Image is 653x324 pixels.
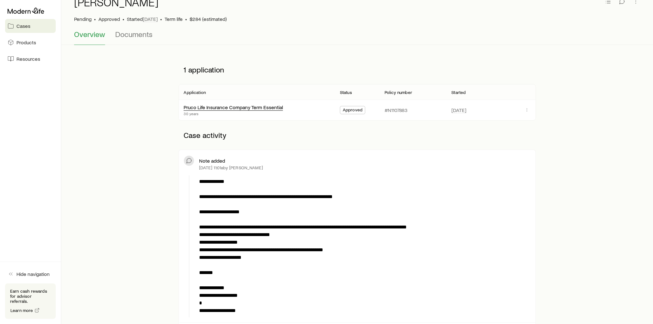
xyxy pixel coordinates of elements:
[98,16,120,22] span: Approved
[340,90,352,95] p: Status
[165,16,183,22] span: Term life
[452,90,466,95] p: Started
[190,16,227,22] span: $284 (estimated)
[5,283,56,319] div: Earn cash rewards for advisor referrals.Learn more
[343,107,362,114] span: Approved
[16,56,40,62] span: Resources
[16,23,30,29] span: Cases
[385,90,412,95] p: Policy number
[122,16,124,22] span: •
[143,16,158,22] span: [DATE]
[5,267,56,281] button: Hide navigation
[74,16,91,22] p: Pending
[199,158,225,164] p: Note added
[127,16,158,22] p: Started
[10,289,51,304] p: Earn cash rewards for advisor referrals.
[184,90,206,95] p: Application
[16,271,50,277] span: Hide navigation
[199,165,263,170] p: [DATE] 11:01a by [PERSON_NAME]
[452,107,467,113] span: [DATE]
[5,52,56,66] a: Resources
[184,104,283,111] div: Pruco Life Insurance Company Term Essential
[115,30,153,39] span: Documents
[185,16,187,22] span: •
[179,126,536,145] p: Case activity
[160,16,162,22] span: •
[184,111,283,116] p: 30 years
[74,30,105,39] span: Overview
[16,39,36,46] span: Products
[10,308,33,313] span: Learn more
[5,35,56,49] a: Products
[179,60,536,79] p: 1 application
[5,19,56,33] a: Cases
[385,107,407,113] p: #N1107883
[184,104,283,110] a: Pruco Life Insurance Company Term Essential
[94,16,96,22] span: •
[74,30,640,45] div: Case details tabs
